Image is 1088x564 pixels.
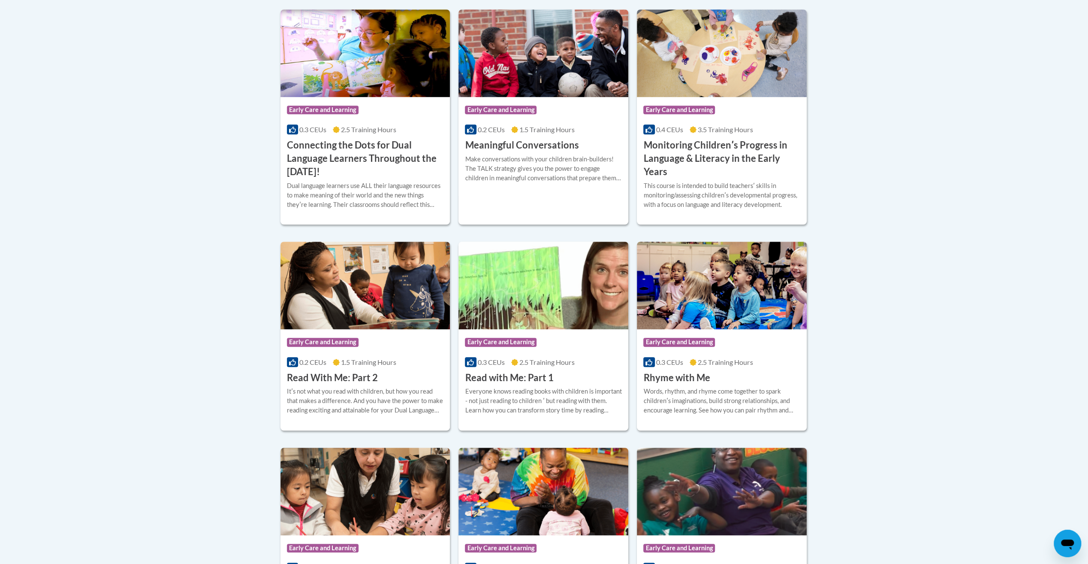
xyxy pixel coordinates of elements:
[287,371,378,385] h3: Read With Me: Part 2
[299,358,326,366] span: 0.2 CEUs
[458,242,628,329] img: Course Logo
[287,139,444,178] h3: Connecting the Dots for Dual Language Learners Throughout the [DATE]!
[656,358,683,366] span: 0.3 CEUs
[280,9,450,224] a: Course LogoEarly Care and Learning0.3 CEUs2.5 Training Hours Connecting the Dots for Dual Languag...
[465,371,553,385] h3: Read with Me: Part 1
[287,387,444,415] div: Itʹs not what you read with children, but how you read that makes a difference. And you have the ...
[465,338,536,346] span: Early Care and Learning
[478,358,505,366] span: 0.3 CEUs
[637,242,807,431] a: Course LogoEarly Care and Learning0.3 CEUs2.5 Training Hours Rhyme with MeWords, rhythm, and rhym...
[698,358,753,366] span: 2.5 Training Hours
[637,9,807,224] a: Course LogoEarly Care and Learning0.4 CEUs3.5 Training Hours Monitoring Childrenʹs Progress in La...
[643,371,710,385] h3: Rhyme with Me
[465,155,622,183] div: Make conversations with your children brain-builders! The TALK strategy gives you the power to en...
[341,125,396,133] span: 2.5 Training Hours
[698,125,753,133] span: 3.5 Training Hours
[519,125,575,133] span: 1.5 Training Hours
[280,242,450,431] a: Course LogoEarly Care and Learning0.2 CEUs1.5 Training Hours Read With Me: Part 2Itʹs not what yo...
[287,338,359,346] span: Early Care and Learning
[643,139,800,178] h3: Monitoring Childrenʹs Progress in Language & Literacy in the Early Years
[643,544,715,552] span: Early Care and Learning
[465,544,536,552] span: Early Care and Learning
[465,387,622,415] div: Everyone knows reading books with children is important - not just reading to children ʹ but read...
[478,125,505,133] span: 0.2 CEUs
[637,242,807,329] img: Course Logo
[280,242,450,329] img: Course Logo
[280,448,450,535] img: Course Logo
[643,106,715,114] span: Early Care and Learning
[643,338,715,346] span: Early Care and Learning
[465,106,536,114] span: Early Care and Learning
[287,106,359,114] span: Early Care and Learning
[637,448,807,535] img: Course Logo
[458,448,628,535] img: Course Logo
[299,125,326,133] span: 0.3 CEUs
[287,181,444,209] div: Dual language learners use ALL their language resources to make meaning of their world and the ne...
[656,125,683,133] span: 0.4 CEUs
[458,9,628,97] img: Course Logo
[465,139,579,152] h3: Meaningful Conversations
[1054,530,1081,557] iframe: Button to launch messaging window
[287,544,359,552] span: Early Care and Learning
[643,181,800,209] div: This course is intended to build teachersʹ skills in monitoring/assessing childrenʹs developmenta...
[637,9,807,97] img: Course Logo
[643,387,800,415] div: Words, rhythm, and rhyme come together to spark childrenʹs imaginations, build strong relationshi...
[458,242,628,431] a: Course LogoEarly Care and Learning0.3 CEUs2.5 Training Hours Read with Me: Part 1Everyone knows r...
[519,358,575,366] span: 2.5 Training Hours
[280,9,450,97] img: Course Logo
[341,358,396,366] span: 1.5 Training Hours
[458,9,628,224] a: Course LogoEarly Care and Learning0.2 CEUs1.5 Training Hours Meaningful ConversationsMake convers...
